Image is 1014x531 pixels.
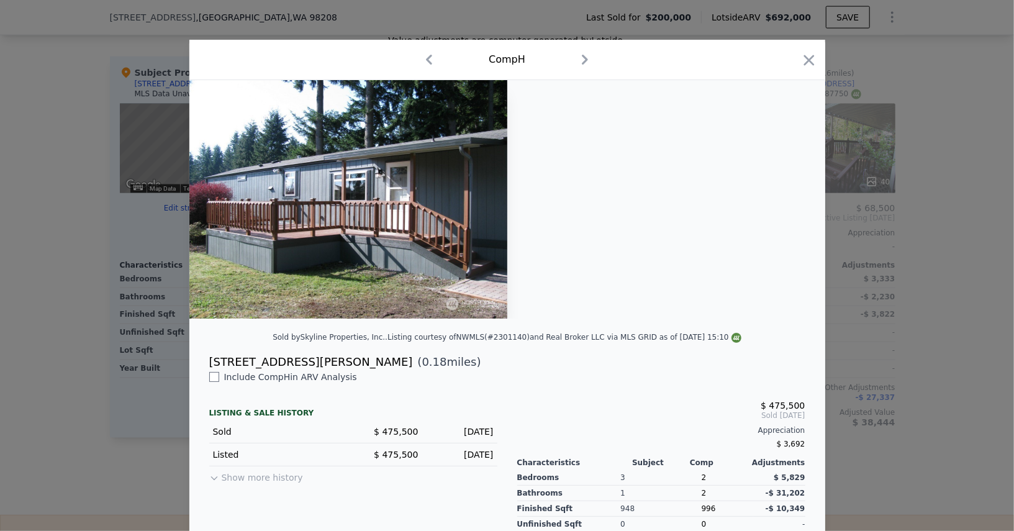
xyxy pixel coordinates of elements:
[748,458,805,468] div: Adjustments
[213,425,343,438] div: Sold
[387,333,741,342] div: Listing courtesy of NWMLS (#2301140) and Real Broker LLC via MLS GRID as of [DATE] 15:10
[374,427,418,437] span: $ 475,500
[273,333,387,342] div: Sold by Skyline Properties, Inc. .
[517,470,621,486] div: Bedrooms
[517,486,621,501] div: Bathrooms
[620,470,701,486] div: 3
[702,486,753,501] div: 2
[620,486,701,501] div: 1
[489,52,525,67] div: Comp H
[731,333,741,343] img: NWMLS Logo
[517,501,621,517] div: Finished Sqft
[213,448,343,461] div: Listed
[632,458,690,468] div: Subject
[774,473,805,482] span: $ 5,829
[702,504,716,513] span: 996
[209,466,303,484] button: Show more history
[777,440,805,448] span: $ 3,692
[620,501,701,517] div: 948
[766,504,805,513] span: -$ 10,349
[702,473,707,482] span: 2
[761,401,805,411] span: $ 475,500
[517,425,805,435] div: Appreciation
[413,353,481,371] span: ( miles)
[428,448,494,461] div: [DATE]
[189,80,507,319] img: Property Img
[690,458,748,468] div: Comp
[374,450,418,460] span: $ 475,500
[209,353,413,371] div: [STREET_ADDRESS][PERSON_NAME]
[422,355,447,368] span: 0.18
[428,425,494,438] div: [DATE]
[209,408,497,420] div: LISTING & SALE HISTORY
[219,372,362,382] span: Include Comp H in ARV Analysis
[766,489,805,497] span: -$ 31,202
[702,520,707,529] span: 0
[517,411,805,420] span: Sold [DATE]
[517,458,633,468] div: Characteristics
